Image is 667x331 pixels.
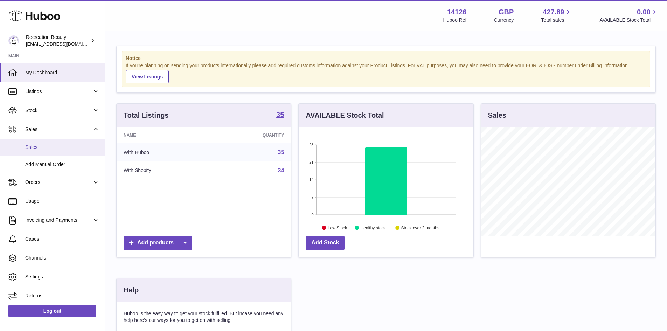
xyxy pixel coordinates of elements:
span: Sales [25,144,99,151]
a: 35 [276,111,284,119]
text: Healthy stock [361,225,386,230]
td: With Huboo [117,143,211,161]
div: Huboo Ref [443,17,467,23]
th: Quantity [211,127,291,143]
span: Channels [25,255,99,261]
a: 0.00 AVAILABLE Stock Total [599,7,659,23]
a: 35 [278,149,284,155]
h3: Sales [488,111,506,120]
span: Invoicing and Payments [25,217,92,223]
h3: AVAILABLE Stock Total [306,111,384,120]
h3: Help [124,285,139,295]
span: Orders [25,179,92,186]
span: Total sales [541,17,572,23]
span: Returns [25,292,99,299]
a: Log out [8,305,96,317]
strong: GBP [499,7,514,17]
span: My Dashboard [25,69,99,76]
a: View Listings [126,70,169,83]
text: 7 [312,195,314,199]
div: If you're planning on sending your products internationally please add required customs informati... [126,62,646,83]
a: 34 [278,167,284,173]
span: [EMAIL_ADDRESS][DOMAIN_NAME] [26,41,103,47]
span: Settings [25,274,99,280]
span: AVAILABLE Stock Total [599,17,659,23]
p: Huboo is the easy way to get your stock fulfilled. But incase you need any help here's our ways f... [124,310,284,324]
span: Cases [25,236,99,242]
span: 0.00 [637,7,651,17]
div: Currency [494,17,514,23]
img: internalAdmin-14126@internal.huboo.com [8,35,19,46]
div: Recreation Beauty [26,34,89,47]
a: Add products [124,236,192,250]
span: 427.89 [543,7,564,17]
td: With Shopify [117,161,211,180]
text: Low Stock [328,225,347,230]
a: 427.89 Total sales [541,7,572,23]
th: Name [117,127,211,143]
strong: 14126 [447,7,467,17]
span: Usage [25,198,99,205]
a: Add Stock [306,236,345,250]
span: Sales [25,126,92,133]
h3: Total Listings [124,111,169,120]
span: Stock [25,107,92,114]
span: Add Manual Order [25,161,99,168]
strong: 35 [276,111,284,118]
text: 21 [310,160,314,164]
text: Stock over 2 months [401,225,439,230]
text: 14 [310,178,314,182]
span: Listings [25,88,92,95]
text: 28 [310,143,314,147]
strong: Notice [126,55,646,62]
text: 0 [312,213,314,217]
